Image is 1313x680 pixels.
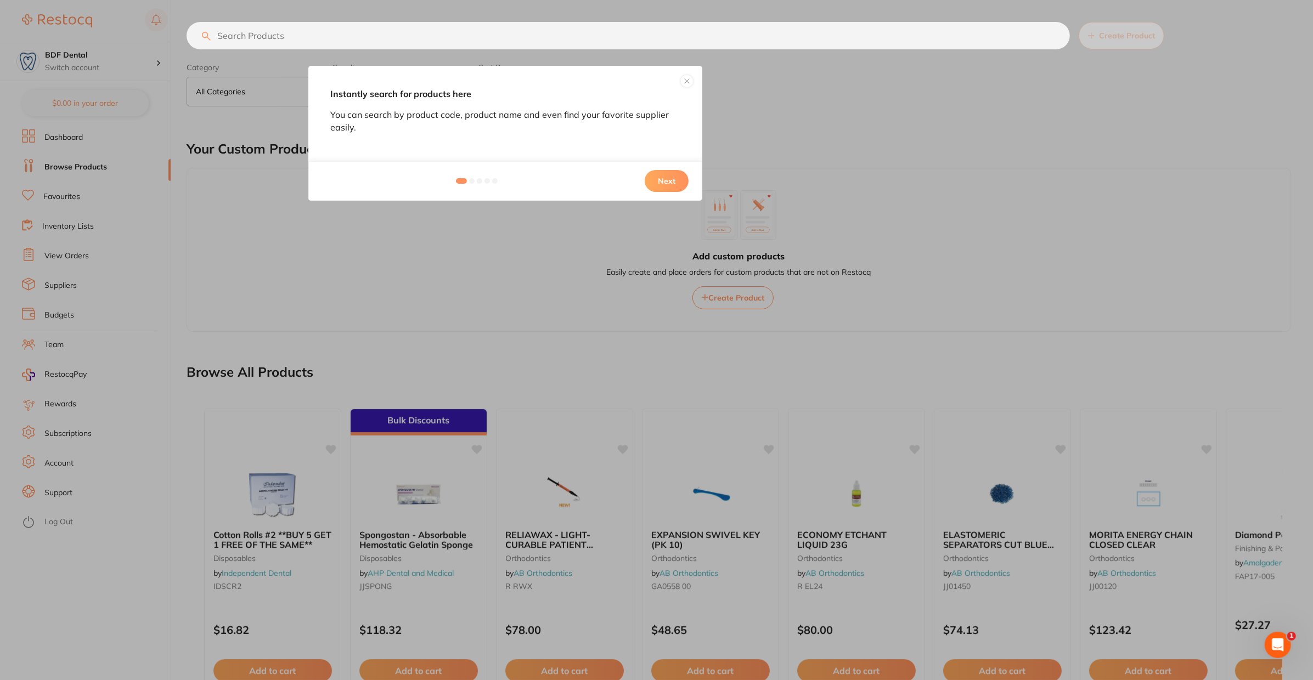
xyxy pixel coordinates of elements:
[645,170,689,192] button: Next
[1099,31,1155,40] span: Create Product
[187,22,1070,49] input: Search Products
[1287,632,1296,641] span: 1
[330,88,680,100] h5: Instantly search for products here
[1265,632,1291,658] iframe: Intercom live chat
[1079,22,1164,49] button: Create Product
[330,109,680,133] p: You can search by product code, product name and even find your favorite supplier easily.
